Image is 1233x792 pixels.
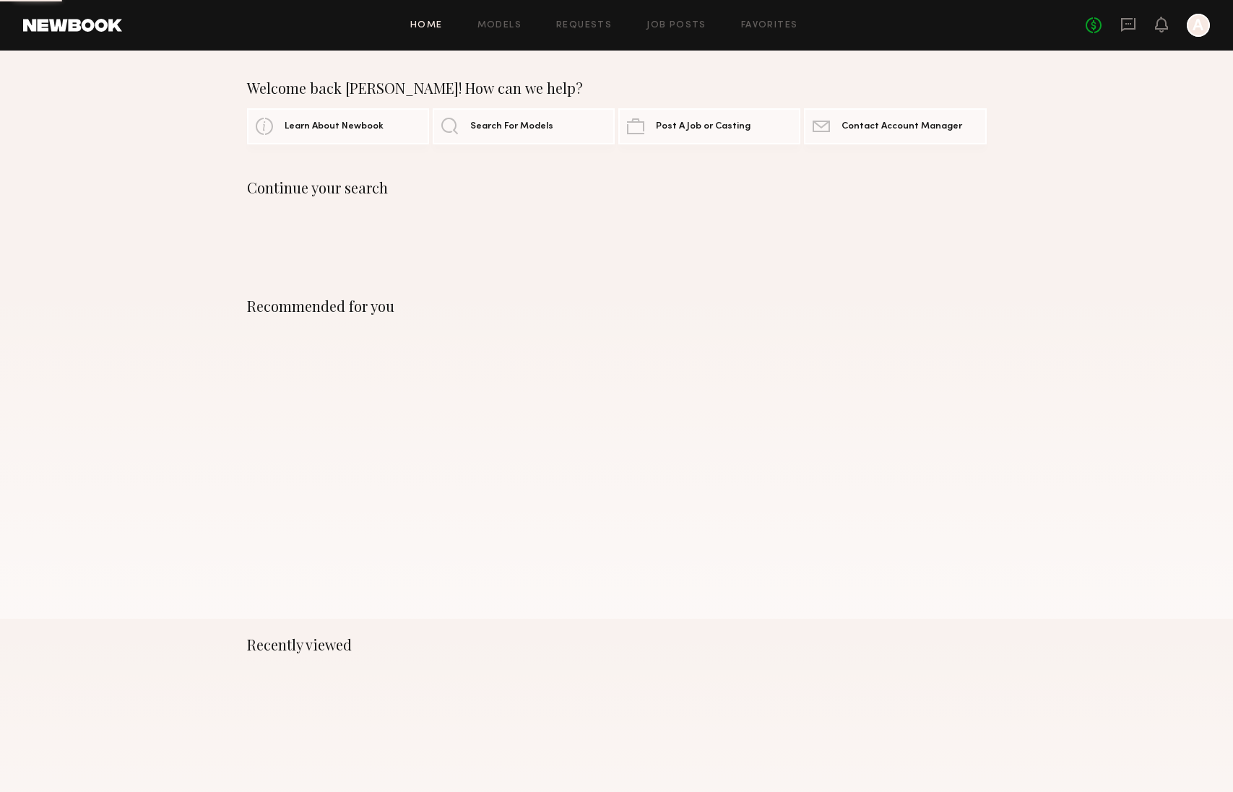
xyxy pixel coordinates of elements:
[556,21,612,30] a: Requests
[247,636,987,653] div: Recently viewed
[804,108,986,144] a: Contact Account Manager
[646,21,706,30] a: Job Posts
[285,122,384,131] span: Learn About Newbook
[741,21,798,30] a: Favorites
[470,122,553,131] span: Search For Models
[247,297,987,315] div: Recommended for you
[618,108,800,144] a: Post A Job or Casting
[477,21,522,30] a: Models
[433,108,615,144] a: Search For Models
[842,122,962,131] span: Contact Account Manager
[247,108,429,144] a: Learn About Newbook
[1187,14,1210,37] a: A
[247,79,987,97] div: Welcome back [PERSON_NAME]! How can we help?
[656,122,750,131] span: Post A Job or Casting
[410,21,443,30] a: Home
[247,179,987,196] div: Continue your search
